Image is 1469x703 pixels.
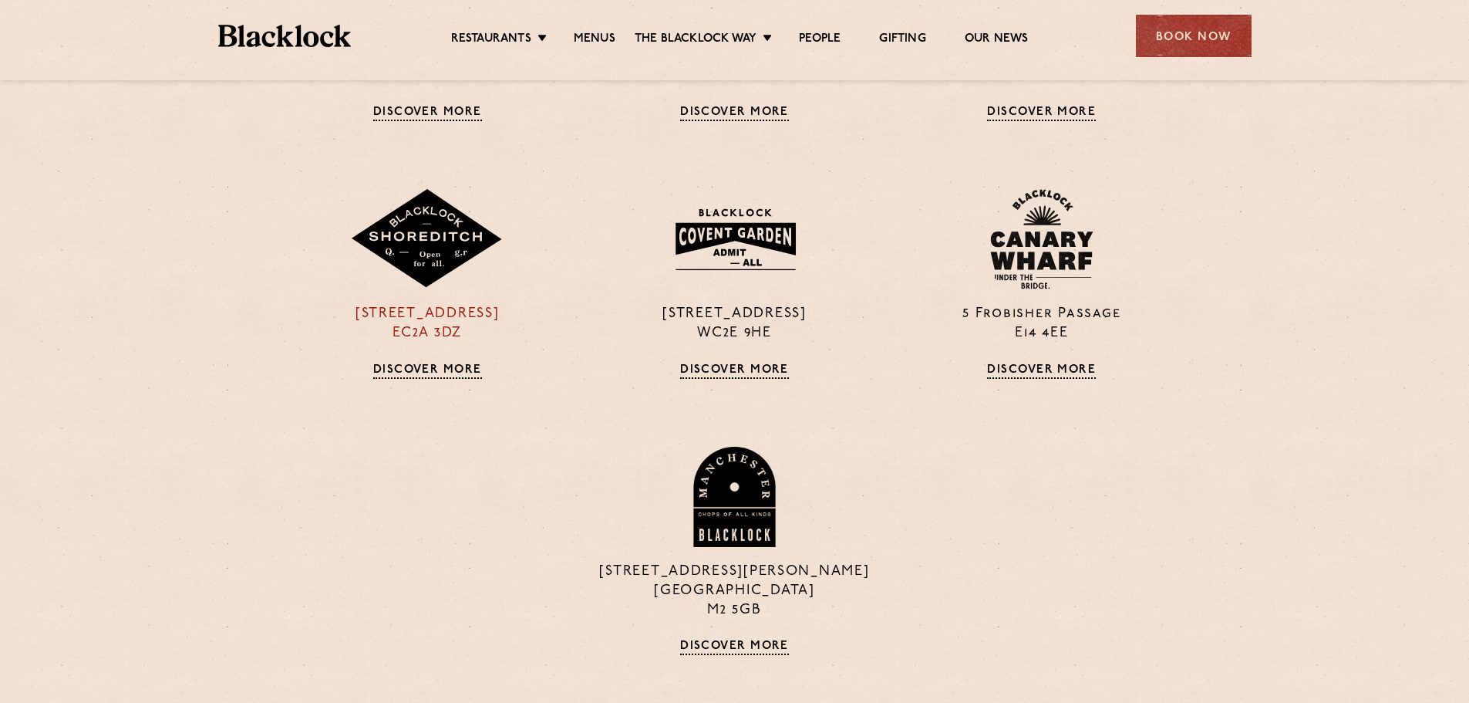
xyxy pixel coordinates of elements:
[691,447,778,547] img: BL_Manchester_Logo-bleed.png
[660,199,809,279] img: BLA_1470_CoventGarden_Website_Solid.svg
[350,189,504,289] img: Shoreditch-stamp-v2-default.svg
[285,305,569,343] p: [STREET_ADDRESS] EC2A 3DZ
[879,32,925,49] a: Gifting
[592,563,876,620] p: [STREET_ADDRESS][PERSON_NAME] [GEOGRAPHIC_DATA] M2 5GB
[451,32,531,49] a: Restaurants
[987,106,1096,121] a: Discover More
[990,189,1093,289] img: BL_CW_Logo_Website.svg
[635,32,756,49] a: The Blacklock Way
[987,363,1096,379] a: Discover More
[574,32,615,49] a: Menus
[680,363,789,379] a: Discover More
[1136,15,1252,57] div: Book Now
[218,25,352,47] img: BL_Textured_Logo-footer-cropped.svg
[900,305,1184,343] p: 5 Frobisher Passage E14 4EE
[680,106,789,121] a: Discover More
[965,32,1029,49] a: Our News
[592,305,876,343] p: [STREET_ADDRESS] WC2E 9HE
[680,640,789,655] a: Discover More
[799,32,841,49] a: People
[373,106,482,121] a: Discover More
[373,363,482,379] a: Discover More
